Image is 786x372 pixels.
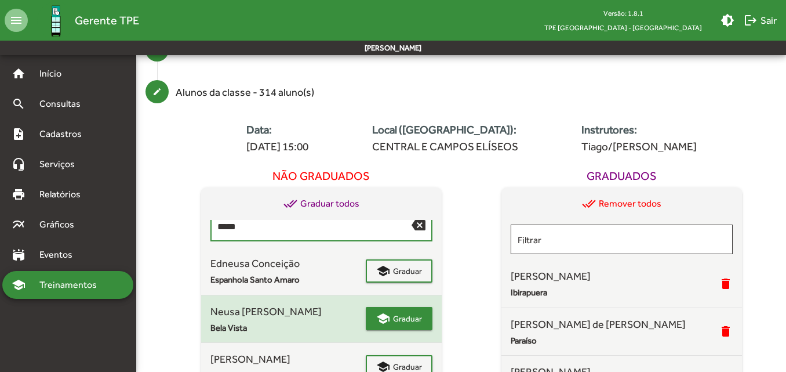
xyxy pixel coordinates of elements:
img: Logo [37,2,75,39]
span: Início [32,67,78,81]
span: Serviços [32,157,90,171]
mat-icon: school [12,278,26,292]
span: Neusa [PERSON_NAME] [210,304,366,319]
span: Ibirapuera [511,286,719,299]
mat-icon: search [12,97,26,111]
mat-icon: note_add [12,127,26,141]
mat-icon: done_all [582,197,596,211]
span: Espanhola Santo Amaro [210,273,366,287]
button: Sair [739,10,781,31]
span: Paraíso [511,334,719,348]
span: Treinamentos [32,278,111,292]
mat-icon: delete [719,277,733,291]
mat-icon: done_all [283,197,297,211]
span: Graduar [393,308,422,329]
mat-icon: delete [719,324,733,338]
mat-icon: stadium [12,248,26,262]
mat-icon: create [152,87,162,96]
mat-icon: home [12,67,26,81]
span: Gerente TPE [75,11,139,30]
h5: Graduados [587,169,657,183]
mat-icon: brightness_medium [720,13,734,27]
strong: Local ([GEOGRAPHIC_DATA]): [372,122,518,139]
span: Cadastros [32,127,97,141]
span: Graduar todos [283,197,359,211]
span: Bela Vista [210,322,366,335]
span: Gráficos [32,218,90,232]
span: Consultas [32,97,96,111]
mat-icon: school [376,264,390,278]
span: CENTRAL E CAMPOS ELÍSEOS [372,139,518,156]
mat-icon: multiline_chart [12,218,26,232]
h5: Não graduados [272,169,370,183]
span: [PERSON_NAME] [511,268,719,284]
span: Graduar [393,261,422,281]
mat-icon: headset_mic [12,157,26,171]
mat-icon: logout [744,13,758,27]
mat-icon: school [376,312,390,326]
button: Graduar [366,259,432,283]
span: Tiago/[PERSON_NAME] [581,139,697,156]
strong: Instrutores: [581,122,697,139]
div: Alunos da classe - 314 aluno(s) [176,84,314,100]
span: TPE [GEOGRAPHIC_DATA] - [GEOGRAPHIC_DATA] [535,20,711,35]
span: Sair [744,10,777,31]
span: [DATE] 15:00 [246,139,308,156]
span: Eventos [32,248,88,262]
span: Relatórios [32,187,96,201]
div: Versão: 1.8.1 [535,6,711,20]
mat-icon: print [12,187,26,201]
mat-icon: menu [5,9,28,32]
span: [PERSON_NAME] de [PERSON_NAME] [511,316,719,332]
span: [PERSON_NAME] [210,351,366,367]
span: Edneusa Conceição [210,255,366,271]
a: Gerente TPE [28,2,139,39]
span: Remover todos [582,197,661,211]
button: Graduar [366,307,432,330]
mat-icon: backspace [412,218,425,232]
strong: Data: [246,122,308,139]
